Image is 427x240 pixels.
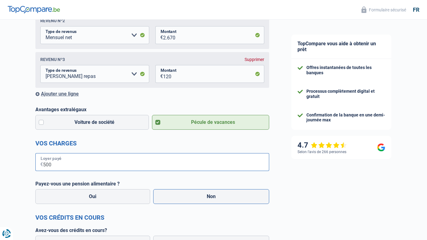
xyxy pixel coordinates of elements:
div: fr [413,6,419,13]
div: Supprimer [245,57,264,62]
div: Processus complètement digital et gratuit [306,89,385,99]
label: Voiture de société [35,115,149,130]
div: Revenu nº2 [40,18,65,23]
span: € [155,26,163,44]
h2: Vos crédits en cours [35,214,269,221]
div: Ajouter une ligne [35,91,269,97]
span: € [155,65,163,83]
div: TopCompare vous aide à obtenir un prêt [291,35,391,59]
label: Oui [35,189,150,204]
div: Offres instantanées de toutes les banques [306,65,385,75]
button: Formulaire sécurisé [358,5,410,15]
div: Confirmation de la banque en une demi-journée max [306,112,385,123]
div: Selon l’avis de 266 personnes [297,150,346,154]
span: € [35,153,43,171]
label: Non [153,189,269,204]
img: TopCompare Logo [8,6,60,13]
label: Pécule de vacances [152,115,269,130]
label: Avez-vous des crédits en cours? [35,227,269,233]
label: Avantages extralégaux [35,107,269,112]
div: 4.7 [297,141,347,150]
h2: Vos charges [35,140,269,147]
label: Payez-vous une pension alimentaire ? [35,181,269,187]
div: Revenu nº3 [40,57,65,62]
